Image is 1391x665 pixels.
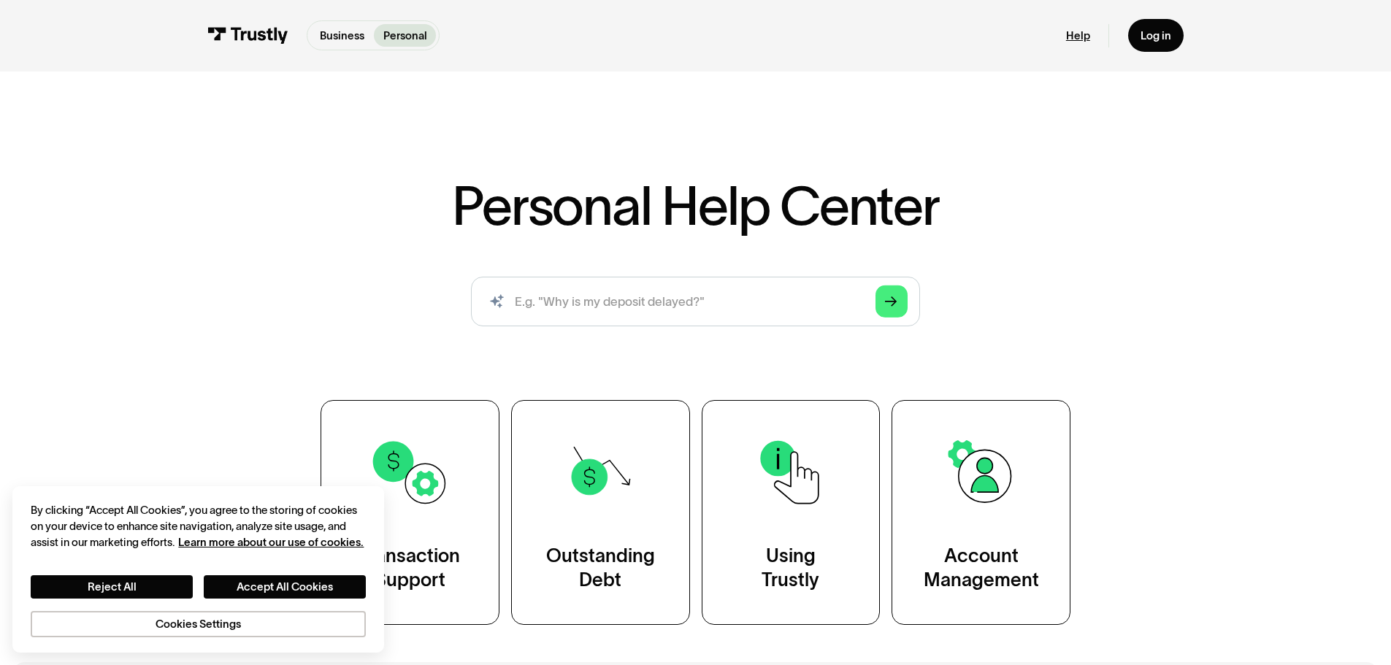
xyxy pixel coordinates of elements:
[374,24,436,47] a: Personal
[310,24,373,47] a: Business
[546,544,655,593] div: Outstanding Debt
[207,27,288,44] img: Trustly Logo
[471,277,920,326] form: Search
[31,575,193,599] button: Reject All
[762,544,819,593] div: Using Trustly
[31,502,365,551] div: By clicking “Accept All Cookies”, you agree to the storing of cookies on your device to enhance s...
[1128,19,1184,52] a: Log in
[1066,28,1090,42] a: Help
[702,400,881,624] a: UsingTrustly
[924,544,1039,593] div: Account Management
[1141,28,1171,42] div: Log in
[360,544,460,593] div: Transaction Support
[204,575,366,599] button: Accept All Cookies
[178,536,364,548] a: More information about your privacy, opens in a new tab
[31,502,365,637] div: Privacy
[471,277,920,326] input: search
[12,486,384,653] div: Cookie banner
[511,400,690,624] a: OutstandingDebt
[452,179,938,233] h1: Personal Help Center
[383,28,427,44] p: Personal
[892,400,1070,624] a: AccountManagement
[321,400,499,624] a: TransactionSupport
[320,28,364,44] p: Business
[31,611,365,637] button: Cookies Settings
